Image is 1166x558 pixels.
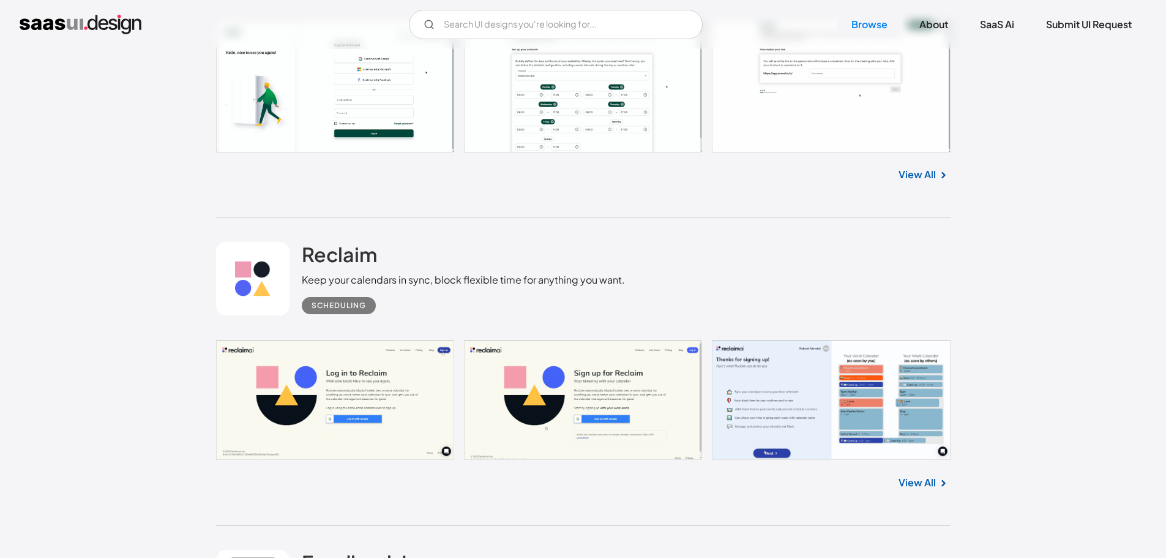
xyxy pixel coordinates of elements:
a: About [905,11,963,38]
h2: Reclaim [302,242,377,266]
a: Browse [837,11,902,38]
a: Reclaim [302,242,377,273]
a: SaaS Ai [965,11,1029,38]
div: Scheduling [312,298,366,313]
a: View All [899,167,936,182]
a: Submit UI Request [1031,11,1146,38]
input: Search UI designs you're looking for... [409,10,703,39]
a: home [20,15,141,34]
form: Email Form [409,10,703,39]
a: View All [899,475,936,490]
div: Keep your calendars in sync, block flexible time for anything you want. [302,273,625,287]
